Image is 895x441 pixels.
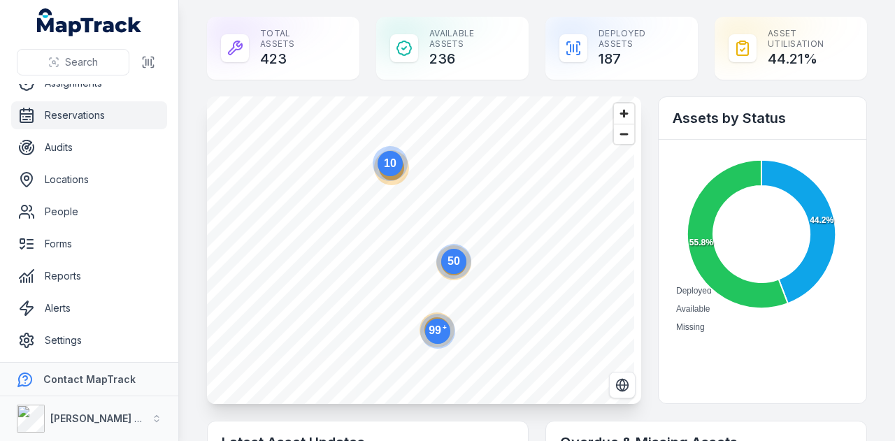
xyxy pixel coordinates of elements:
strong: Contact MapTrack [43,373,136,385]
h2: Assets by Status [673,108,852,128]
button: Zoom out [614,124,634,144]
tspan: + [443,324,447,331]
text: 99 [429,324,447,336]
a: Locations [11,166,167,194]
button: Zoom in [614,103,634,124]
a: Alerts [11,294,167,322]
a: People [11,198,167,226]
canvas: Map [207,96,634,404]
button: Search [17,49,129,75]
a: Audits [11,133,167,161]
text: 10 [384,157,396,169]
text: 50 [447,255,460,267]
span: Deployed [676,286,712,296]
a: Reports [11,262,167,290]
a: Forms [11,230,167,258]
span: Missing [676,322,705,332]
a: MapTrack [37,8,142,36]
span: Available [676,304,710,314]
button: Switch to Satellite View [609,372,636,398]
a: Reservations [11,101,167,129]
span: Search [65,55,98,69]
a: Settings [11,326,167,354]
strong: [PERSON_NAME] Group [50,412,165,424]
